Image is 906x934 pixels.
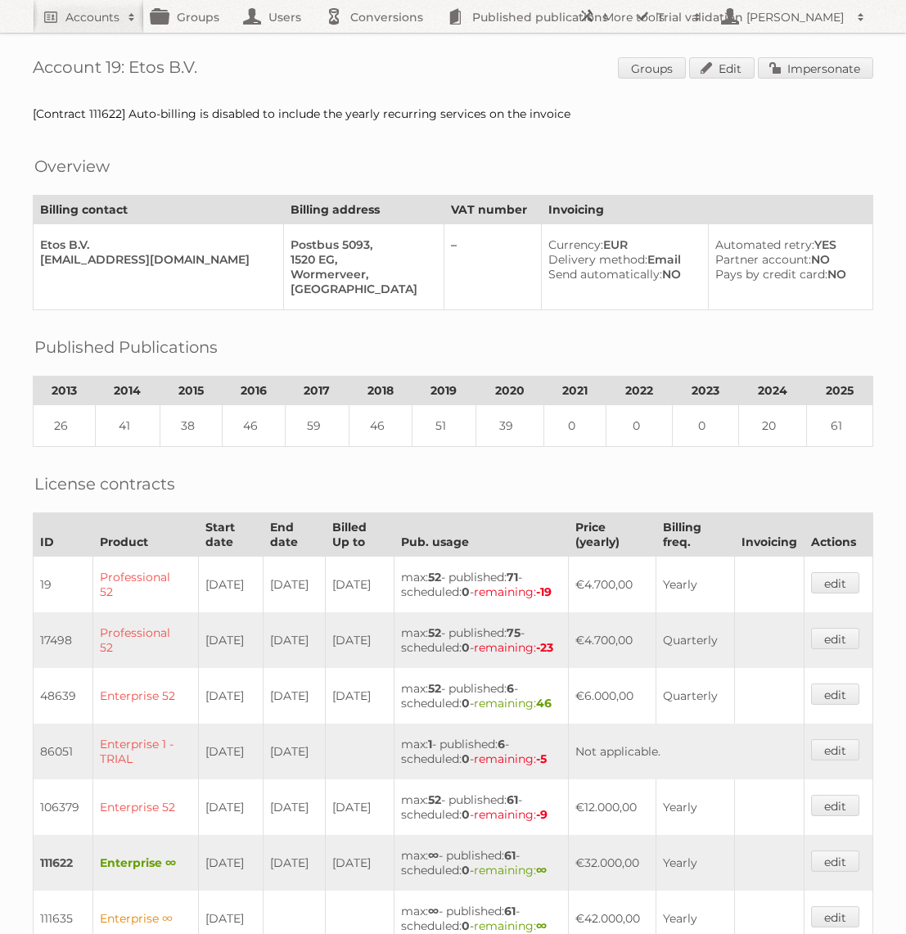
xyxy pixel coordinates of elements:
td: €4.700,00 [569,557,656,613]
th: Product [93,513,199,557]
h2: Overview [34,154,110,178]
td: €32.000,00 [569,835,656,891]
td: 86051 [34,724,93,779]
strong: -9 [536,807,548,822]
h2: Accounts [65,9,119,25]
strong: ∞ [536,918,547,933]
th: 2020 [476,377,544,405]
th: ID [34,513,93,557]
td: 0 [544,405,606,447]
td: [DATE] [198,835,263,891]
h2: License contracts [34,472,175,496]
strong: 0 [462,918,470,933]
td: Quarterly [656,668,735,724]
td: Professional 52 [93,612,199,668]
div: [Contract 111622] Auto-billing is disabled to include the yearly recurring services on the invoice [33,106,873,121]
td: max: - published: - scheduled: - [394,835,569,891]
th: Invoicing [542,196,873,224]
td: Enterprise 52 [93,668,199,724]
td: 19 [34,557,93,613]
td: €12.000,00 [569,779,656,835]
h2: Published Publications [34,335,218,359]
strong: 52 [428,681,441,696]
a: edit [811,739,859,760]
span: Partner account: [715,252,811,267]
span: remaining: [474,807,548,822]
h1: Account 19: Etos B.V. [33,57,873,82]
td: Not applicable. [569,724,805,779]
a: edit [811,795,859,816]
td: 59 [286,405,349,447]
td: Yearly [656,779,735,835]
td: max: - published: - scheduled: - [394,612,569,668]
th: 2025 [807,377,873,405]
span: Automated retry: [715,237,814,252]
td: €4.700,00 [569,612,656,668]
td: [DATE] [264,612,326,668]
a: edit [811,851,859,872]
td: Enterprise ∞ [93,835,199,891]
strong: 61 [507,792,518,807]
a: edit [811,684,859,705]
th: Actions [804,513,872,557]
div: 1520 EG, [291,252,430,267]
strong: 52 [428,570,441,584]
strong: 6 [498,737,505,751]
strong: ∞ [428,848,439,863]
th: Billing contact [34,196,284,224]
span: Send automatically: [548,267,662,282]
strong: -5 [536,751,547,766]
th: 2016 [222,377,285,405]
strong: 0 [462,863,470,878]
a: edit [811,572,859,593]
span: remaining: [474,863,547,878]
td: 41 [95,405,160,447]
strong: 0 [462,640,470,655]
td: max: - published: - scheduled: - [394,557,569,613]
strong: 75 [507,625,521,640]
th: 2013 [34,377,96,405]
strong: 52 [428,625,441,640]
a: Impersonate [758,57,873,79]
td: 0 [672,405,738,447]
span: remaining: [474,751,547,766]
td: [DATE] [264,835,326,891]
div: Postbus 5093, [291,237,430,252]
th: End date [264,513,326,557]
td: 51 [412,405,476,447]
strong: -19 [536,584,552,599]
th: Billing freq. [656,513,735,557]
div: NO [715,267,859,282]
span: remaining: [474,696,552,711]
strong: 52 [428,792,441,807]
div: YES [715,237,859,252]
th: Price (yearly) [569,513,656,557]
div: [GEOGRAPHIC_DATA] [291,282,430,296]
th: 2014 [95,377,160,405]
div: Wormerveer, [291,267,430,282]
strong: -23 [536,640,553,655]
td: [DATE] [326,668,394,724]
td: 111622 [34,835,93,891]
strong: 61 [504,904,516,918]
strong: 0 [462,751,470,766]
td: Quarterly [656,612,735,668]
td: [DATE] [198,557,263,613]
td: max: - published: - scheduled: - [394,724,569,779]
th: Billing address [283,196,444,224]
th: 2019 [412,377,476,405]
td: [DATE] [326,612,394,668]
div: Email [548,252,694,267]
td: [DATE] [198,612,263,668]
td: 17498 [34,612,93,668]
td: max: - published: - scheduled: - [394,779,569,835]
div: EUR [548,237,694,252]
td: [DATE] [326,835,394,891]
span: remaining: [474,640,553,655]
td: 39 [476,405,544,447]
div: Etos B.V. [40,237,270,252]
div: NO [715,252,859,267]
th: Invoicing [734,513,804,557]
th: 2021 [544,377,606,405]
td: [DATE] [326,557,394,613]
